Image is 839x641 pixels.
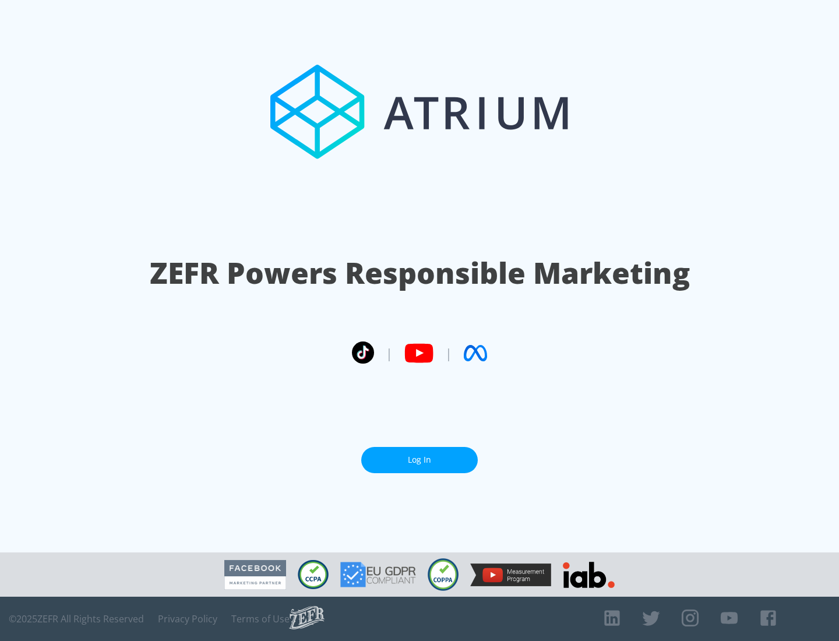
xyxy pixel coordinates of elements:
img: COPPA Compliant [428,558,459,591]
a: Log In [361,447,478,473]
img: IAB [563,562,615,588]
span: | [386,344,393,362]
img: Facebook Marketing Partner [224,560,286,590]
a: Privacy Policy [158,613,217,625]
img: GDPR Compliant [340,562,416,587]
h1: ZEFR Powers Responsible Marketing [150,253,690,293]
a: Terms of Use [231,613,290,625]
img: CCPA Compliant [298,560,329,589]
span: © 2025 ZEFR All Rights Reserved [9,613,144,625]
span: | [445,344,452,362]
img: YouTube Measurement Program [470,563,551,586]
